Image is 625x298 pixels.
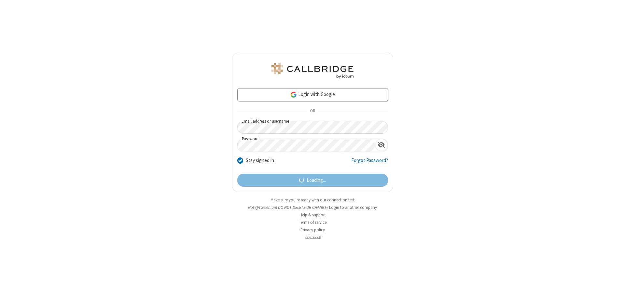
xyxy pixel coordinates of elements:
li: Not QA Selenium DO NOT DELETE OR CHANGE? [232,204,393,210]
input: Password [238,139,375,152]
a: Forgot Password? [351,157,388,169]
span: OR [307,107,318,116]
a: Terms of service [299,220,326,225]
a: Privacy policy [300,227,325,233]
span: Loading... [307,177,326,184]
a: Login with Google [237,88,388,101]
a: Make sure you're ready with our connection test [271,197,354,203]
div: Show password [375,139,388,151]
a: Help & support [299,212,326,218]
label: Stay signed in [246,157,274,164]
iframe: Chat [609,281,620,293]
button: Login to another company [329,204,377,210]
img: google-icon.png [290,91,297,98]
img: QA Selenium DO NOT DELETE OR CHANGE [270,63,355,78]
input: Email address or username [237,121,388,134]
button: Loading... [237,174,388,187]
li: v2.6.353.0 [232,234,393,240]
